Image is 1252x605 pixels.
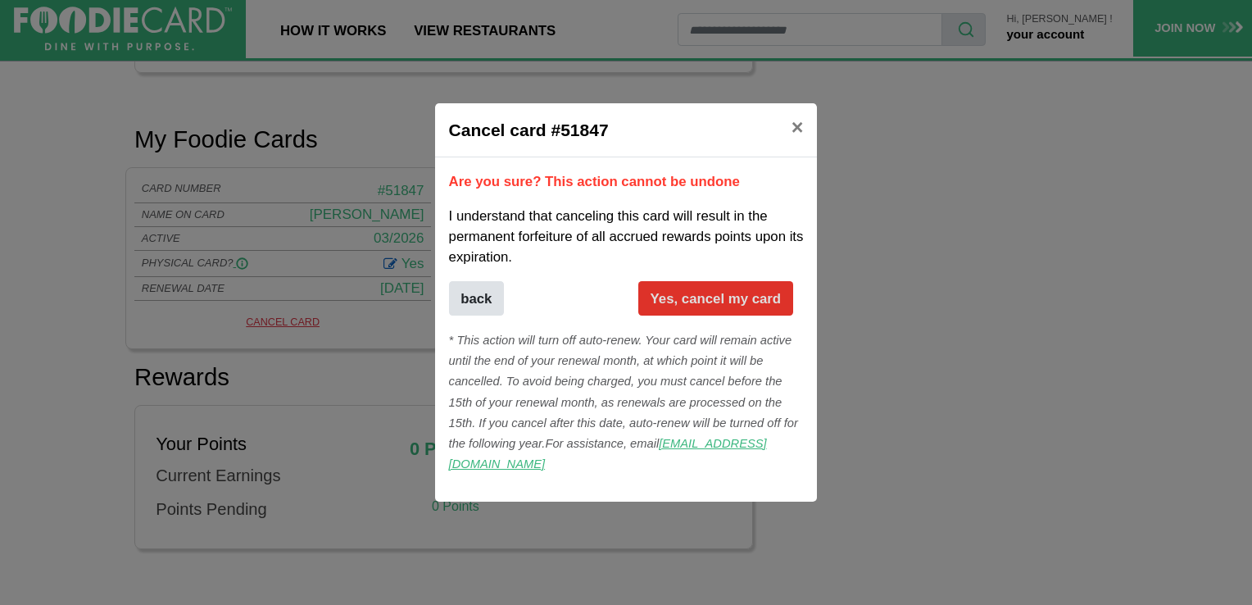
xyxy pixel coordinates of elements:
a: [EMAIL_ADDRESS][DOMAIN_NAME] [449,437,767,471]
p: I understand that canceling this card will result in the permanent forfeiture of all accrued rewa... [449,206,804,268]
h5: Cancel card # [449,117,609,143]
button: Close [778,103,817,152]
span: 51847 [560,121,608,139]
button: Yes, cancel my card [638,281,793,316]
b: Are you sure? This action cannot be undone [449,174,740,189]
span: × [792,116,804,139]
button: back [449,281,504,316]
i: * This action will turn off auto-renew. Your card will remain active until the end of your renewa... [449,334,798,471]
